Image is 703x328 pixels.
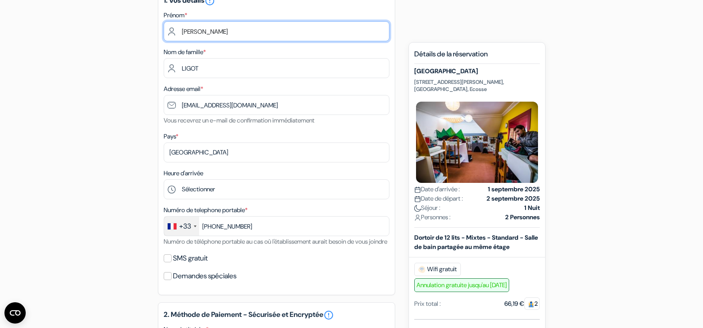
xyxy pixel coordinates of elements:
strong: 1 Nuit [524,203,540,213]
div: +33 [179,221,191,232]
input: Entrer adresse e-mail [164,95,389,115]
strong: 2 Personnes [505,213,540,222]
b: Dortoir de 12 lits - Mixtes - Standard - Salle de bain partagée au même étage [414,233,538,251]
img: moon.svg [414,205,421,212]
small: Vous recevrez un e-mail de confirmation immédiatement [164,116,314,124]
span: Date d'arrivée : [414,185,460,194]
span: Annulation gratuite jusqu'au [DATE] [414,278,509,292]
span: Séjour : [414,203,440,213]
label: Numéro de telephone portable [164,205,247,215]
div: 66,19 € [504,299,540,308]
label: Demandes spéciales [173,270,236,282]
a: error_outline [323,310,334,320]
input: Entrer le nom de famille [164,58,389,78]
h5: Détails de la réservation [414,50,540,64]
strong: 1 septembre 2025 [488,185,540,194]
label: Heure d'arrivée [164,169,203,178]
p: [STREET_ADDRESS][PERSON_NAME], [GEOGRAPHIC_DATA], Ecosse [414,79,540,93]
span: Personnes : [414,213,451,222]
label: Prénom [164,11,187,20]
strong: 2 septembre 2025 [487,194,540,203]
div: France: +33 [164,217,199,236]
button: Ouvrir le widget CMP [4,302,26,324]
label: Nom de famille [164,47,206,57]
label: SMS gratuit [173,252,208,265]
img: calendar.svg [414,186,421,193]
span: Wifi gratuit [414,263,461,276]
h5: [GEOGRAPHIC_DATA] [414,67,540,75]
img: guest.svg [528,301,534,308]
span: Date de départ : [414,194,463,203]
small: Numéro de téléphone portable au cas où l'établissement aurait besoin de vous joindre [164,237,387,245]
img: user_icon.svg [414,214,421,221]
img: free_wifi.svg [418,266,425,273]
span: 2 [524,297,540,310]
label: Pays [164,132,178,141]
label: Adresse email [164,84,203,94]
input: Entrez votre prénom [164,21,389,41]
img: calendar.svg [414,196,421,202]
div: Prix total : [414,299,441,308]
input: 6 12 34 56 78 [164,216,389,236]
h5: 2. Méthode de Paiement - Sécurisée et Encryptée [164,310,389,320]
